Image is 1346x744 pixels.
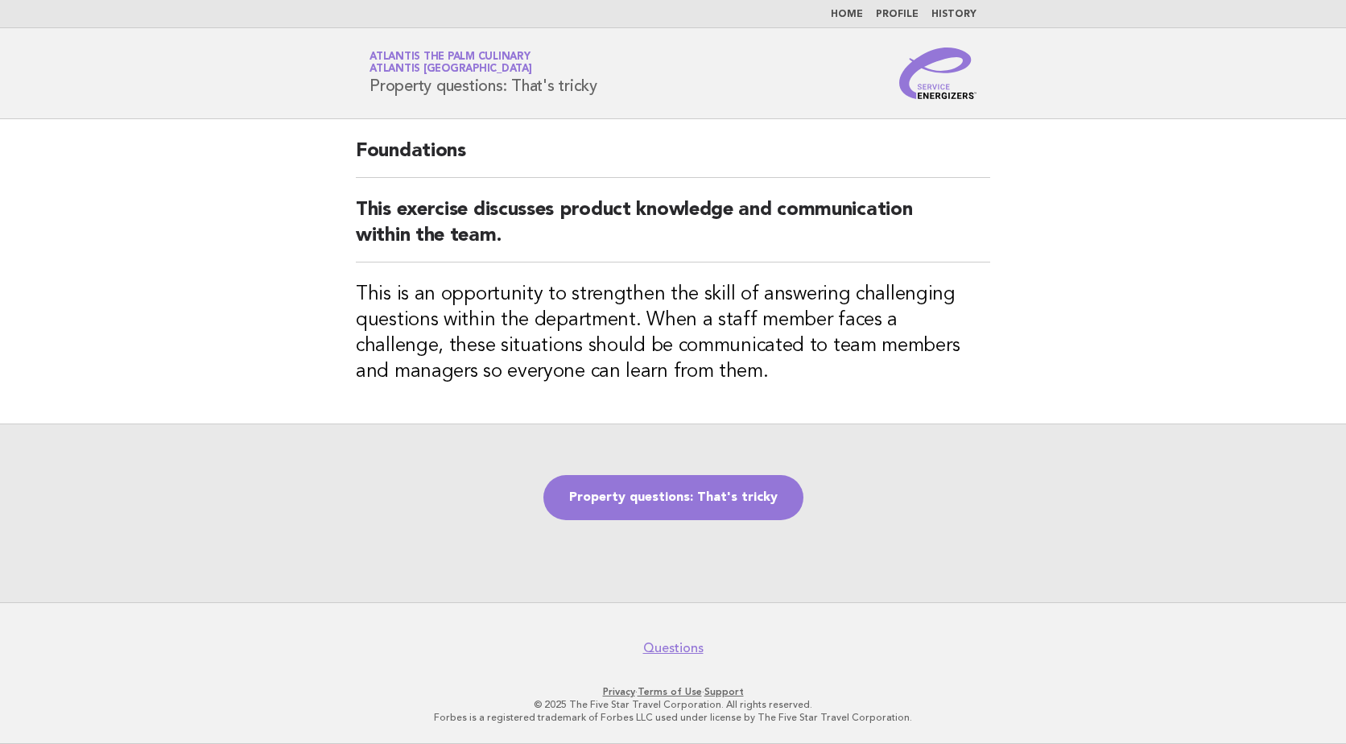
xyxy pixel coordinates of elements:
a: History [931,10,976,19]
a: Home [831,10,863,19]
a: Privacy [603,686,635,697]
span: Atlantis [GEOGRAPHIC_DATA] [370,64,532,75]
a: Profile [876,10,919,19]
h2: This exercise discusses product knowledge and communication within the team. [356,197,990,262]
p: © 2025 The Five Star Travel Corporation. All rights reserved. [180,698,1166,711]
p: · · [180,685,1166,698]
img: Service Energizers [899,48,976,99]
a: Atlantis The Palm CulinaryAtlantis [GEOGRAPHIC_DATA] [370,52,532,74]
a: Questions [643,640,704,656]
p: Forbes is a registered trademark of Forbes LLC used under license by The Five Star Travel Corpora... [180,711,1166,724]
h2: Foundations [356,138,990,178]
h3: This is an opportunity to strengthen the skill of answering challenging questions within the depa... [356,282,990,385]
a: Property questions: That's tricky [543,475,803,520]
a: Terms of Use [638,686,702,697]
h1: Property questions: That's tricky [370,52,597,94]
a: Support [704,686,744,697]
